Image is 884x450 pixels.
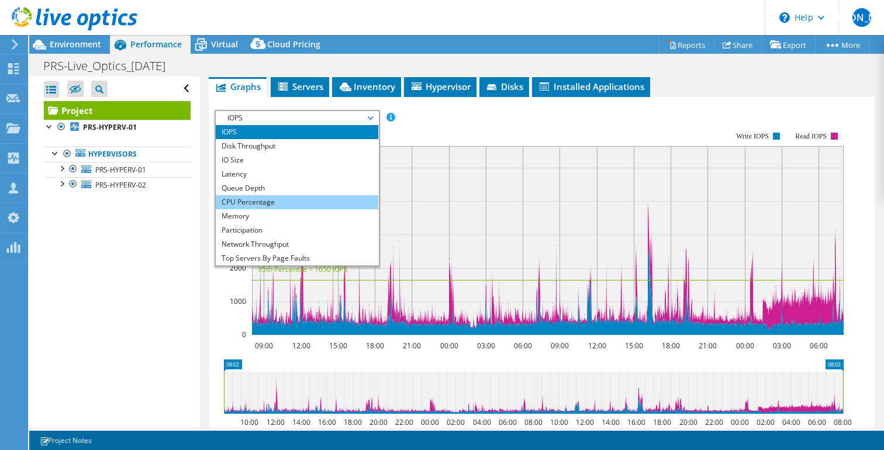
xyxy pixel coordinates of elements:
[230,296,246,306] text: 1000
[627,417,645,427] text: 16:00
[370,417,388,427] text: 20:00
[499,417,517,427] text: 06:00
[242,330,246,340] text: 0
[602,417,620,427] text: 14:00
[216,139,378,153] li: Disk Throughput
[277,81,323,92] span: Servers
[292,417,310,427] text: 14:00
[230,263,246,273] text: 2000
[255,341,273,351] text: 09:00
[222,111,372,125] span: IOPS
[538,81,644,92] span: Installed Applications
[714,36,762,54] a: Share
[514,341,532,351] text: 06:00
[211,39,238,50] span: Virtual
[588,341,606,351] text: 12:00
[658,36,714,54] a: Reports
[292,341,310,351] text: 12:00
[779,12,790,23] svg: \n
[329,341,347,351] text: 15:00
[403,341,421,351] text: 21:00
[852,8,871,27] span: [PERSON_NAME]
[215,81,261,92] span: Graphs
[95,180,146,190] span: PRS-HYPERV-02
[44,177,191,192] a: PRS-HYPERV-02
[95,165,146,175] span: PRS-HYPERV-01
[338,81,395,92] span: Inventory
[216,237,378,251] li: Network Throughput
[810,341,828,351] text: 06:00
[440,341,458,351] text: 00:00
[421,417,439,427] text: 00:00
[731,417,749,427] text: 00:00
[32,433,100,448] a: Project Notes
[705,417,723,427] text: 22:00
[773,341,791,351] text: 03:00
[216,223,378,237] li: Participation
[344,417,362,427] text: 18:00
[477,341,495,351] text: 03:00
[625,341,643,351] text: 15:00
[267,417,285,427] text: 12:00
[551,341,569,351] text: 09:00
[44,162,191,177] a: PRS-HYPERV-01
[679,417,697,427] text: 20:00
[216,181,378,195] li: Queue Depth
[267,39,320,50] span: Cloud Pricing
[50,39,101,50] span: Environment
[737,132,769,140] text: Write IOPS
[524,417,543,427] text: 08:00
[815,36,869,54] a: More
[473,417,491,427] text: 04:00
[447,417,465,427] text: 02:00
[485,81,523,92] span: Disks
[757,417,775,427] text: 02:00
[216,153,378,167] li: IO Size
[44,101,191,120] a: Project
[83,122,137,132] b: PRS-HYPERV-01
[318,417,336,427] text: 16:00
[216,167,378,181] li: Latency
[395,417,413,427] text: 22:00
[216,251,378,265] li: Top Servers By Page Faults
[366,341,384,351] text: 18:00
[834,417,852,427] text: 08:00
[653,417,671,427] text: 18:00
[662,341,680,351] text: 18:00
[216,209,378,223] li: Memory
[782,417,800,427] text: 04:00
[796,132,827,140] text: Read IOPS
[240,417,258,427] text: 10:00
[576,417,594,427] text: 12:00
[761,36,816,54] a: Export
[736,341,754,351] text: 00:00
[130,39,182,50] span: Performance
[216,195,378,209] li: CPU Percentage
[216,125,378,139] li: IOPS
[38,60,184,72] h1: PRS-Live_Optics_[DATE]
[44,147,191,162] a: Hypervisors
[258,264,348,274] text: 95th Percentile = 1650 IOPS
[808,417,826,427] text: 06:00
[550,417,568,427] text: 10:00
[699,341,717,351] text: 21:00
[410,81,471,92] span: Hypervisor
[44,120,191,135] a: PRS-HYPERV-01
